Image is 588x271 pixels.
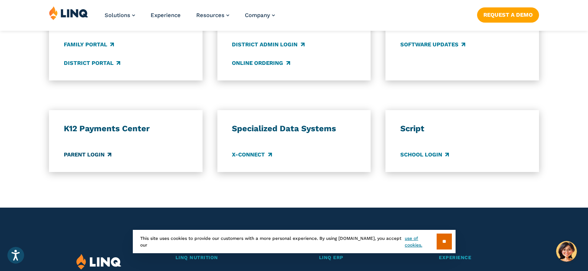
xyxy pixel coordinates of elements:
a: Parent Login [64,151,111,159]
a: Request a Demo [477,7,539,22]
a: District Admin Login [232,41,304,49]
a: District Portal [64,59,120,67]
span: Solutions [105,12,130,19]
a: Resources [196,12,229,19]
h3: Specialized Data Systems [232,123,356,134]
a: Online Ordering [232,59,290,67]
a: School Login [400,151,449,159]
span: Resources [196,12,224,19]
img: LINQ | K‑12 Software [49,6,88,20]
button: Hello, have a question? Let’s chat. [556,241,577,262]
nav: Button Navigation [477,6,539,22]
span: Company [245,12,270,19]
a: Family Portal [64,41,114,49]
a: X-Connect [232,151,272,159]
div: This site uses cookies to provide our customers with a more personal experience. By using [DOMAIN... [133,230,456,253]
a: Company [245,12,275,19]
a: Solutions [105,12,135,19]
nav: Primary Navigation [105,6,275,30]
a: Software Updates [400,41,465,49]
h3: K12 Payments Center [64,123,188,134]
a: Experience [151,12,181,19]
h3: Script [400,123,524,134]
a: use of cookies. [405,235,436,248]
